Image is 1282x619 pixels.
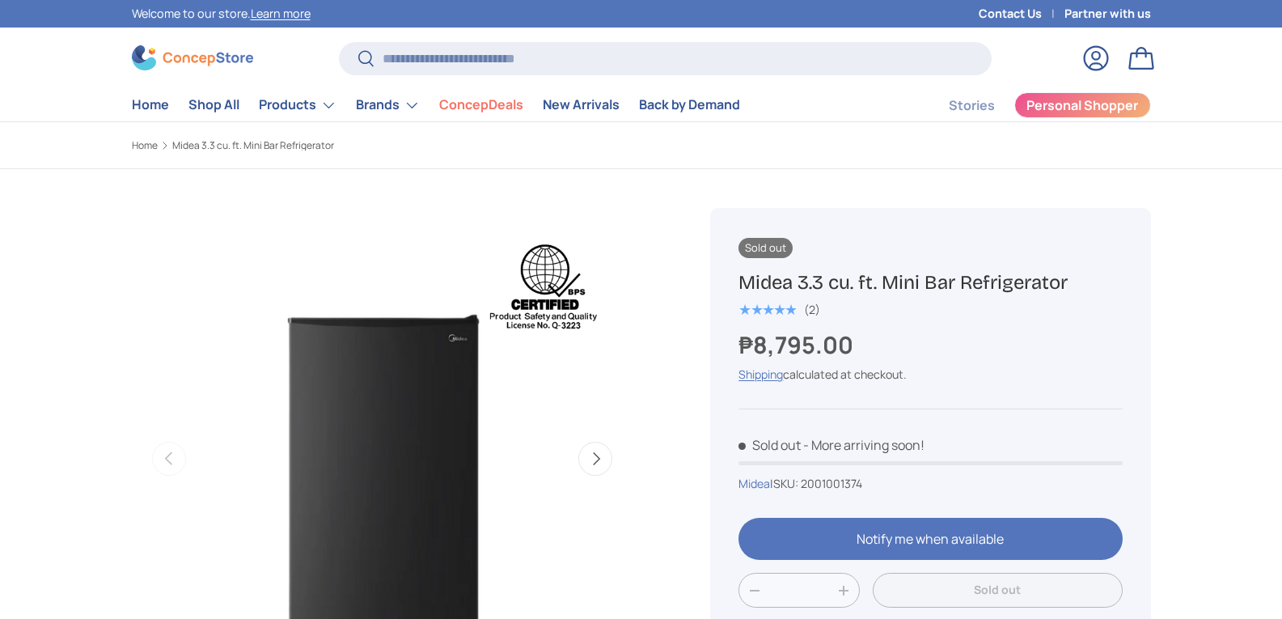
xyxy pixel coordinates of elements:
[346,89,429,121] summary: Brands
[801,476,862,491] span: 2001001374
[356,89,420,121] a: Brands
[132,89,740,121] nav: Primary
[738,238,793,258] span: Sold out
[738,366,1122,383] div: calculated at checkout.
[439,89,523,121] a: ConcepDeals
[1026,99,1138,112] span: Personal Shopper
[249,89,346,121] summary: Products
[251,6,311,21] a: Learn more
[172,141,334,151] a: Midea 3.3 cu. ft. Mini Bar Refrigerator
[188,89,239,121] a: Shop All
[738,367,783,382] a: Shipping
[803,436,924,454] p: - More arriving soon!
[132,89,169,121] a: Home
[132,141,158,151] a: Home
[873,573,1122,608] button: Sold out
[949,90,995,121] a: Stories
[738,299,820,317] a: 5.0 out of 5.0 stars (2)
[543,89,620,121] a: New Arrivals
[132,138,672,153] nav: Breadcrumbs
[738,303,796,317] div: 5.0 out of 5.0 stars
[738,270,1122,295] h1: Midea 3.3 cu. ft. Mini Bar Refrigerator
[910,89,1151,121] nav: Secondary
[1014,92,1151,118] a: Personal Shopper
[979,5,1064,23] a: Contact Us
[132,45,253,70] img: ConcepStore
[773,476,798,491] span: SKU:
[259,89,336,121] a: Products
[738,329,857,361] strong: ₱8,795.00
[132,5,311,23] p: Welcome to our store.
[738,436,801,454] span: Sold out
[738,476,770,491] a: Midea
[1064,5,1151,23] a: Partner with us
[639,89,740,121] a: Back by Demand
[770,476,862,491] span: |
[738,302,796,318] span: ★★★★★
[804,303,820,316] div: (2)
